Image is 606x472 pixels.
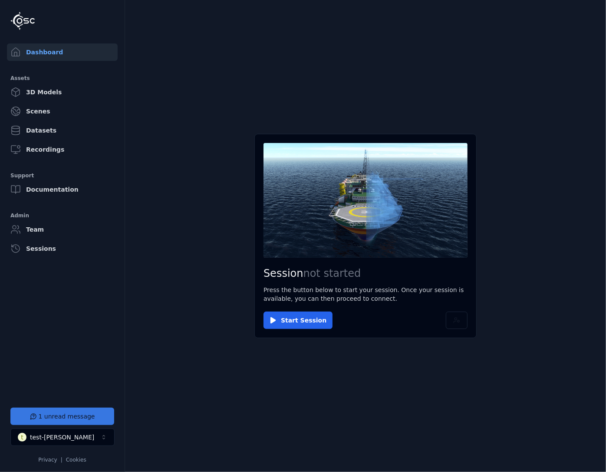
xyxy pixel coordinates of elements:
button: 1 unread message [10,408,114,425]
p: Press the button below to start your session. Once your session is available, you can then procee... [263,286,468,303]
img: Logo [10,12,35,30]
div: Admin [10,210,114,221]
button: Start Session [263,312,333,329]
button: Select a workspace [10,429,115,446]
div: t [18,433,26,442]
a: Team [7,221,118,238]
a: Dashboard [7,43,118,61]
a: 3D Models [7,83,118,101]
a: Privacy [38,457,57,463]
a: Documentation [7,181,118,198]
a: Datasets [7,122,118,139]
div: Support [10,170,114,181]
div: test-[PERSON_NAME] [30,433,94,442]
span: | [61,457,63,463]
a: Cookies [66,457,86,463]
span: not started [303,267,361,279]
h2: Session [263,266,468,280]
div: Assets [10,73,114,83]
a: Recordings [7,141,118,158]
a: Scenes [7,103,118,120]
a: Sessions [7,240,118,257]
